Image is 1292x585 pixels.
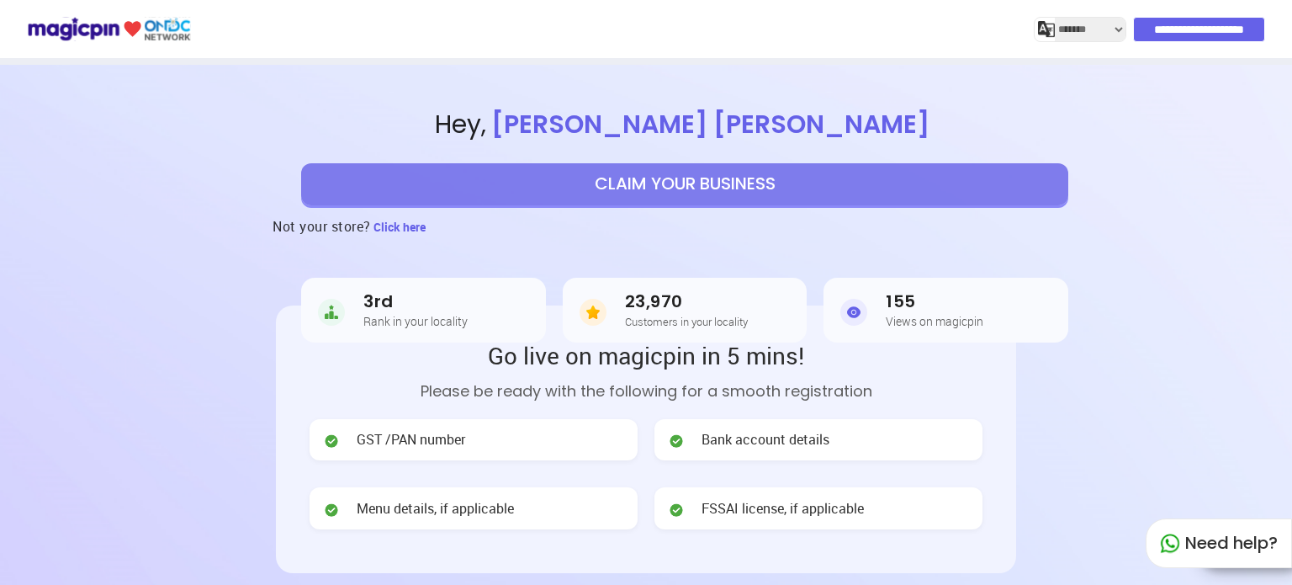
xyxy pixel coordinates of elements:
[357,499,514,519] span: Menu details, if applicable
[273,205,371,247] h3: Not your store?
[886,292,983,311] h3: 155
[668,433,685,449] img: check
[668,502,685,519] img: check
[301,163,1068,205] button: CLAIM YOUR BUSINESS
[886,315,983,327] h5: Views on magicpin
[1146,519,1292,568] div: Need help?
[27,14,191,44] img: ondc-logo-new-small.8a59708e.svg
[702,430,829,449] span: Bank account details
[77,107,1292,143] span: Hey ,
[840,295,867,329] img: Views
[1038,21,1055,38] img: j2MGCQAAAABJRU5ErkJggg==
[702,499,864,519] span: FSSAI license, if applicable
[625,316,748,327] h5: Customers in your locality
[363,315,468,327] h5: Rank in your locality
[373,219,426,235] span: Click here
[625,292,748,311] h3: 23,970
[318,295,345,329] img: Rank
[580,295,606,329] img: Customers
[1160,534,1180,554] img: whatapp_green.7240e66a.svg
[323,433,340,449] img: check
[486,106,935,142] span: [PERSON_NAME] [PERSON_NAME]
[357,430,465,449] span: GST /PAN number
[310,339,982,371] h2: Go live on magicpin in 5 mins!
[310,380,982,402] p: Please be ready with the following for a smooth registration
[363,292,468,311] h3: 3rd
[323,502,340,519] img: check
